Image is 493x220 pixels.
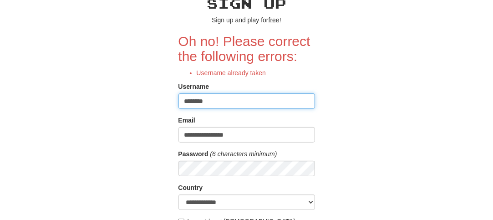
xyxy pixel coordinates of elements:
[178,116,195,125] label: Email
[178,34,315,64] h2: Oh no! Please correct the following errors:
[210,150,277,158] em: (6 characters minimum)
[197,68,315,77] li: Username already taken
[178,15,315,25] p: Sign up and play for !
[178,82,209,91] label: Username
[178,149,208,159] label: Password
[269,16,280,24] u: free
[178,183,203,192] label: Country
